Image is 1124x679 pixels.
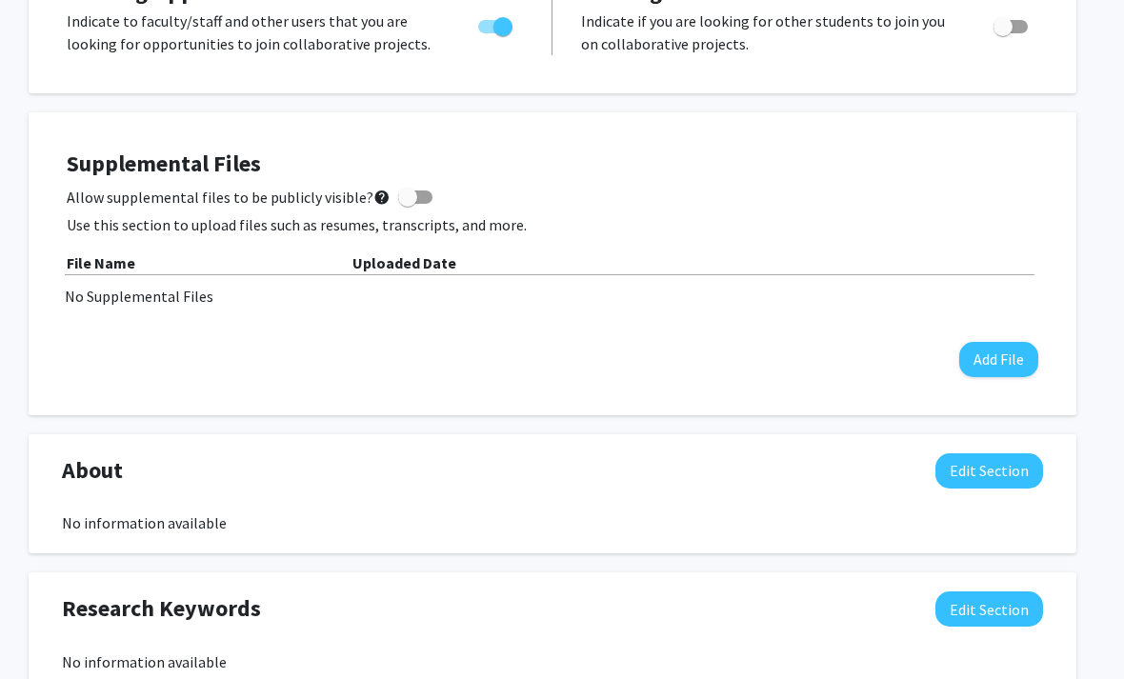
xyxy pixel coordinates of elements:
[935,591,1043,627] button: Edit Research Keywords
[935,453,1043,489] button: Edit About
[62,650,1043,673] div: No information available
[373,186,391,209] mat-icon: help
[67,150,1038,178] h4: Supplemental Files
[352,253,456,272] b: Uploaded Date
[62,511,1043,534] div: No information available
[67,186,391,209] span: Allow supplemental files to be publicly visible?
[62,591,261,626] span: Research Keywords
[471,10,523,38] div: Toggle
[67,253,135,272] b: File Name
[62,453,123,488] span: About
[67,213,1038,236] p: Use this section to upload files such as resumes, transcripts, and more.
[65,285,1040,308] div: No Supplemental Files
[986,10,1038,38] div: Toggle
[14,593,81,665] iframe: Chat
[67,10,442,55] p: Indicate to faculty/staff and other users that you are looking for opportunities to join collabor...
[581,10,957,55] p: Indicate if you are looking for other students to join you on collaborative projects.
[959,342,1038,377] button: Add File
